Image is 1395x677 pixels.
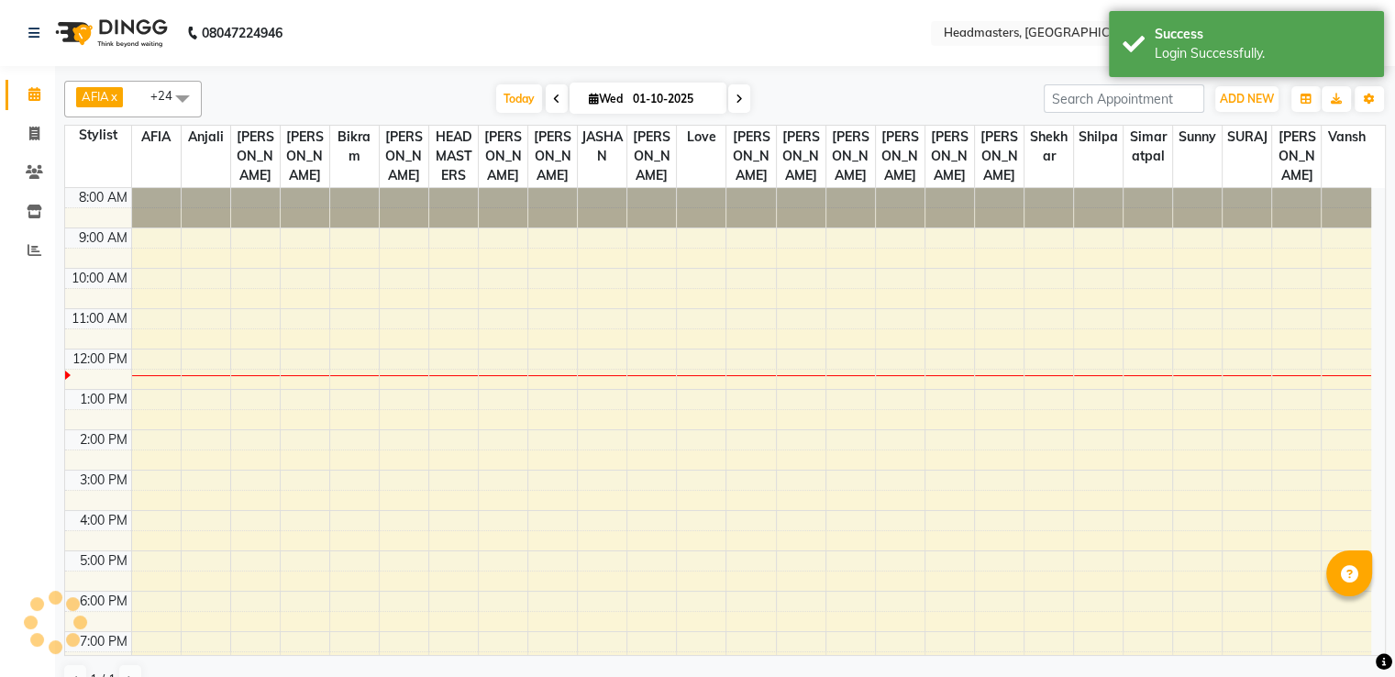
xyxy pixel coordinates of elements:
[76,592,131,611] div: 6:00 PM
[975,126,1024,187] span: [PERSON_NAME]
[584,92,627,105] span: Wed
[75,188,131,207] div: 8:00 AM
[1322,126,1371,149] span: Vansh
[202,7,282,59] b: 08047224946
[1155,25,1370,44] div: Success
[76,632,131,651] div: 7:00 PM
[876,126,924,187] span: [PERSON_NAME]
[330,126,379,168] span: Bikram
[132,126,181,149] span: AFIA
[496,84,542,113] span: Today
[677,126,725,149] span: Love
[528,126,577,187] span: [PERSON_NAME]
[47,7,172,59] img: logo
[1272,126,1321,187] span: [PERSON_NAME]
[1220,92,1274,105] span: ADD NEW
[777,126,825,187] span: [PERSON_NAME]
[1024,126,1073,168] span: Shekhar
[1215,86,1279,112] button: ADD NEW
[150,88,186,103] span: +24
[68,269,131,288] div: 10:00 AM
[182,126,230,149] span: Anjali
[231,126,280,187] span: [PERSON_NAME]
[925,126,974,187] span: [PERSON_NAME]
[76,430,131,449] div: 2:00 PM
[1124,126,1172,168] span: Simaratpal
[76,471,131,490] div: 3:00 PM
[65,126,131,145] div: Stylist
[1155,44,1370,63] div: Login Successfully.
[578,126,626,168] span: JASHAN
[1173,126,1222,149] span: Sunny
[826,126,875,187] span: [PERSON_NAME]
[627,85,719,113] input: 2025-10-01
[479,126,527,187] span: [PERSON_NAME]
[1223,126,1271,149] span: SURAJ
[726,126,775,187] span: [PERSON_NAME]
[76,511,131,530] div: 4:00 PM
[109,89,117,104] a: x
[76,390,131,409] div: 1:00 PM
[1044,84,1204,113] input: Search Appointment
[429,126,478,187] span: HEAD MASTERS
[1074,126,1123,149] span: Shilpa
[627,126,676,187] span: [PERSON_NAME]
[281,126,329,187] span: [PERSON_NAME]
[76,551,131,571] div: 5:00 PM
[82,89,109,104] span: AFIA
[68,309,131,328] div: 11:00 AM
[69,350,131,369] div: 12:00 PM
[75,228,131,248] div: 9:00 AM
[380,126,428,187] span: [PERSON_NAME]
